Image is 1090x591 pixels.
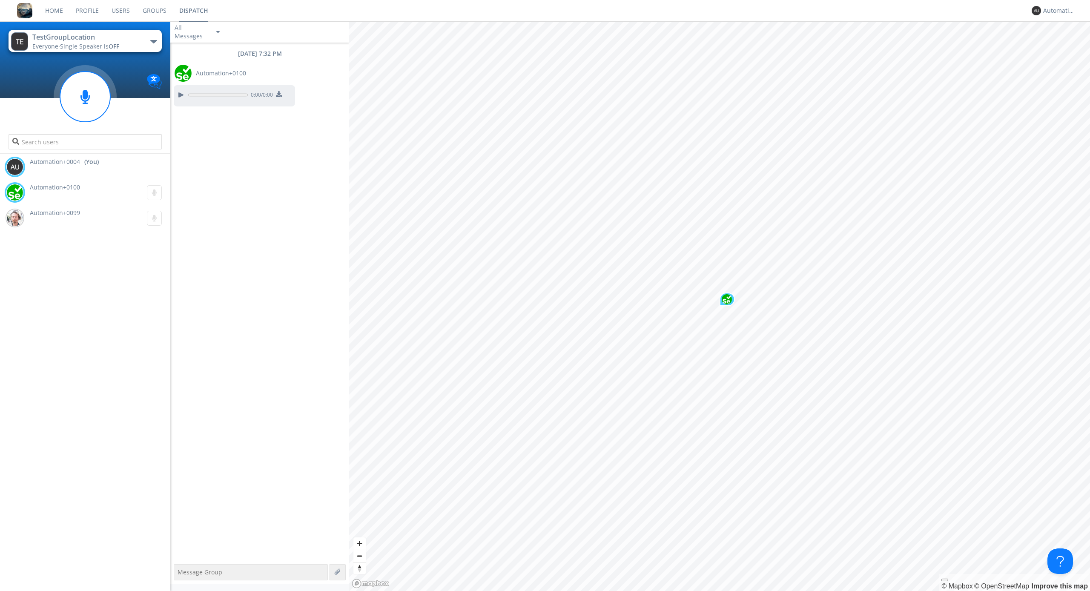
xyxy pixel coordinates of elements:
div: Automation+0004 [1043,6,1075,15]
img: 188aebdfe36046648fc345ac6d114d07 [6,209,23,227]
iframe: Toggle Customer Support [1047,548,1073,574]
button: TestGroupLocationEveryone·Single Speaker isOFF [9,30,162,52]
input: Search users [9,134,162,149]
span: Single Speaker is [60,42,119,50]
img: 8ff700cf5bab4eb8a436322861af2272 [17,3,32,18]
div: Everyone · [32,42,128,51]
span: Automation+0100 [30,183,80,191]
img: 1d6f5aa125064724806496497f14335c [722,294,732,304]
div: Map marker [720,293,735,306]
span: Automation+0004 [30,158,80,166]
span: Reset bearing to north [353,562,366,574]
div: TestGroupLocation [32,32,128,42]
img: download media button [276,91,282,97]
img: 1d6f5aa125064724806496497f14335c [6,184,23,201]
a: OpenStreetMap [974,582,1029,590]
span: OFF [109,42,119,50]
a: Mapbox [941,582,972,590]
a: Map feedback [1032,582,1088,590]
img: 373638.png [6,158,23,175]
span: Automation+0099 [30,209,80,217]
div: [DATE] 7:32 PM [170,49,349,58]
button: Zoom in [353,537,366,550]
button: Reset bearing to north [353,562,366,574]
img: caret-down-sm.svg [216,31,220,33]
div: All Messages [175,23,209,40]
span: Automation+0100 [196,69,246,77]
img: 1d6f5aa125064724806496497f14335c [175,65,192,82]
button: Toggle attribution [941,579,948,581]
canvas: Map [349,21,1090,591]
a: Mapbox logo [352,579,389,588]
img: 373638.png [1032,6,1041,15]
img: 373638.png [11,32,28,51]
div: (You) [84,158,99,166]
button: Zoom out [353,550,366,562]
span: 0:00 / 0:00 [248,91,273,100]
img: Translation enabled [147,74,162,89]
